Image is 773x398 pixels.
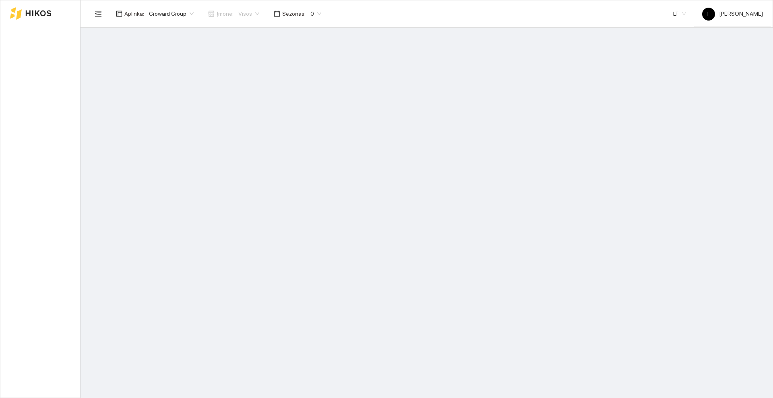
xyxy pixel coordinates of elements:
[90,6,106,22] button: menu-fold
[217,9,234,18] span: Įmonė :
[274,10,280,17] span: calendar
[238,8,259,20] span: Visos
[310,8,321,20] span: 0
[116,10,122,17] span: layout
[124,9,144,18] span: Aplinka :
[673,8,686,20] span: LT
[707,8,710,21] span: L
[208,10,215,17] span: shop
[282,9,306,18] span: Sezonas :
[702,10,763,17] span: [PERSON_NAME]
[95,10,102,17] span: menu-fold
[149,8,194,20] span: Groward Group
